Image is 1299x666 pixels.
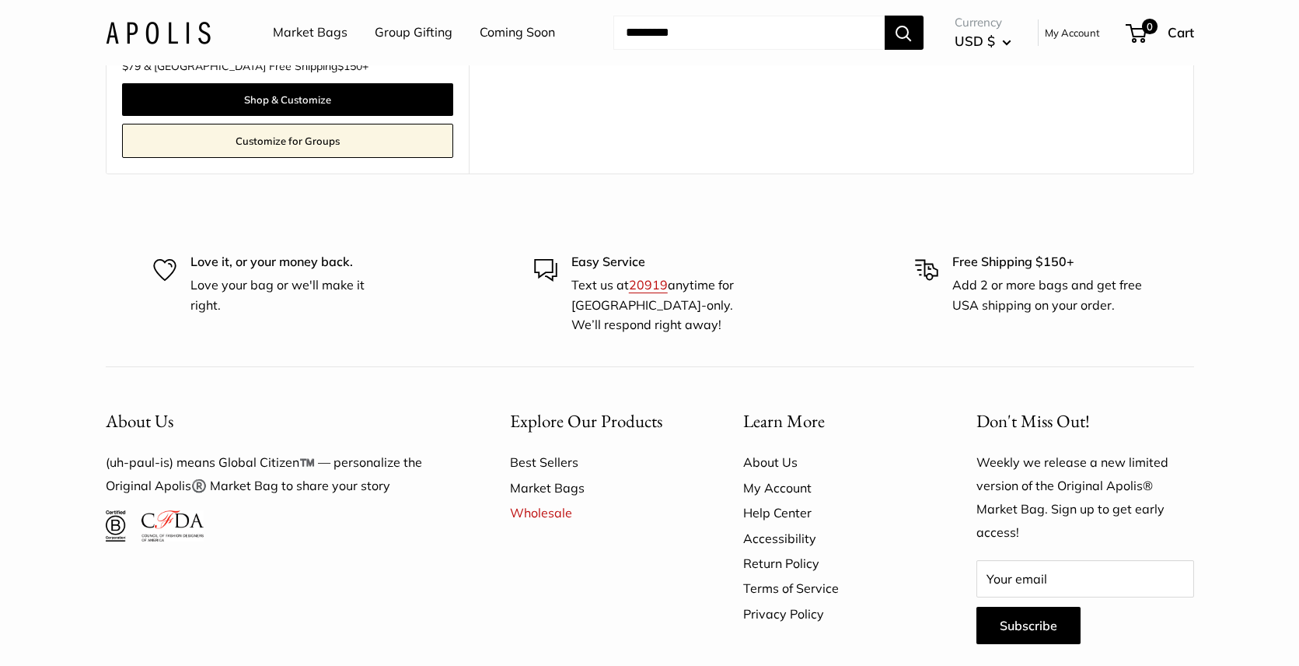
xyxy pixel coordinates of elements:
[510,450,689,475] a: Best Sellers
[743,409,825,433] span: Learn More
[375,21,452,44] a: Group Gifting
[510,475,689,500] a: Market Bags
[743,406,922,436] button: Learn More
[743,500,922,525] a: Help Center
[743,526,922,551] a: Accessibility
[976,451,1194,545] p: Weekly we release a new limited version of the Original Apolis® Market Bag. Sign up to get early ...
[106,409,173,433] span: About Us
[976,607,1081,644] button: Subscribe
[952,275,1147,315] p: Add 2 or more bags and get free USA shipping on your order.
[106,406,456,436] button: About Us
[1127,20,1194,45] a: 0 Cart
[190,275,385,315] p: Love your bag or we'll make it right.
[743,601,922,626] a: Privacy Policy
[122,59,141,73] span: $79
[1168,24,1194,40] span: Cart
[571,275,766,335] p: Text us at anytime for [GEOGRAPHIC_DATA]-only. We’ll respond right away!
[480,21,555,44] a: Coming Soon
[144,61,368,72] span: & [GEOGRAPHIC_DATA] Free Shipping +
[743,450,922,475] a: About Us
[106,21,211,44] img: Apolis
[955,12,1011,33] span: Currency
[510,406,689,436] button: Explore Our Products
[106,451,456,498] p: (uh-paul-is) means Global Citizen™️ — personalize the Original Apolis®️ Market Bag to share your ...
[337,59,362,73] span: $150
[510,500,689,525] a: Wholesale
[743,551,922,576] a: Return Policy
[141,510,203,542] img: Council of Fashion Designers of America Member
[952,252,1147,272] p: Free Shipping $150+
[743,475,922,500] a: My Account
[1141,19,1157,34] span: 0
[190,252,385,272] p: Love it, or your money back.
[629,277,668,293] a: 20919
[571,252,766,272] p: Easy Service
[106,510,127,542] img: Certified B Corporation
[122,124,453,158] a: Customize for Groups
[1045,23,1100,42] a: My Account
[743,576,922,601] a: Terms of Service
[122,83,453,116] a: Shop & Customize
[955,29,1011,54] button: USD $
[613,16,885,50] input: Search...
[273,21,347,44] a: Market Bags
[976,406,1194,436] p: Don't Miss Out!
[510,409,662,433] span: Explore Our Products
[955,33,995,49] span: USD $
[885,16,924,50] button: Search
